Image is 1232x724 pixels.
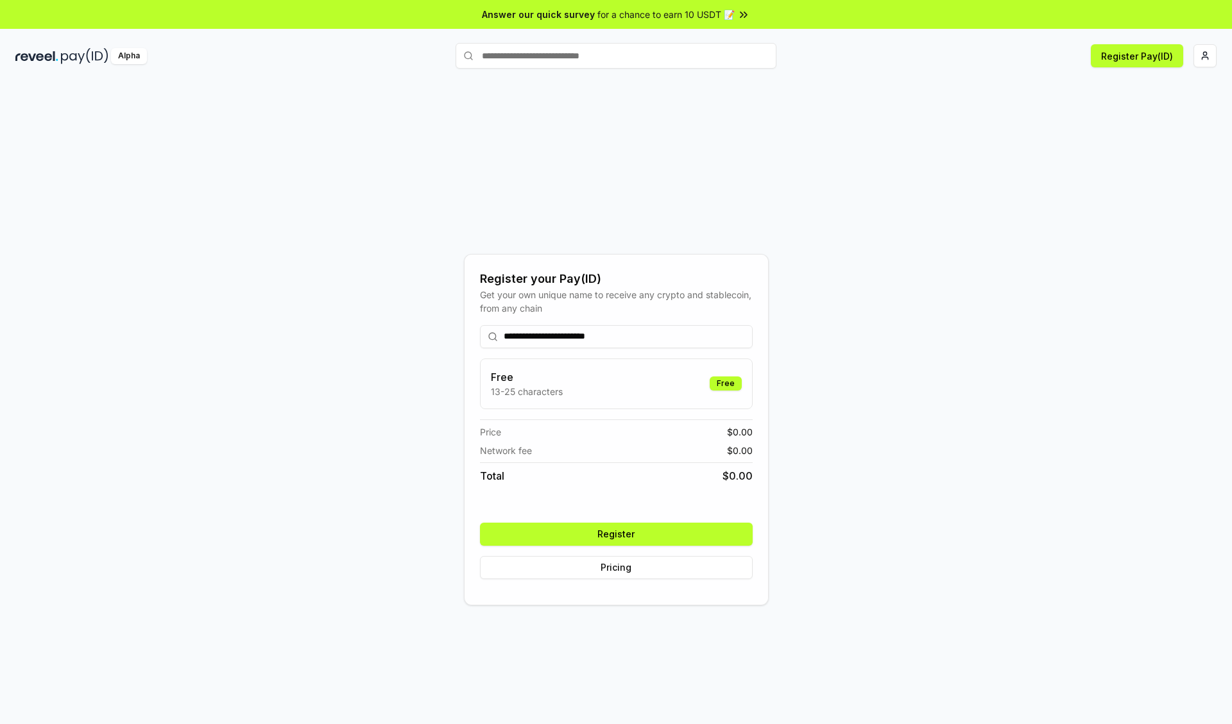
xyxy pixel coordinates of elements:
[15,48,58,64] img: reveel_dark
[723,468,753,484] span: $ 0.00
[491,385,563,398] p: 13-25 characters
[480,425,501,439] span: Price
[727,425,753,439] span: $ 0.00
[727,444,753,457] span: $ 0.00
[111,48,147,64] div: Alpha
[61,48,108,64] img: pay_id
[491,369,563,385] h3: Free
[480,468,504,484] span: Total
[710,376,742,391] div: Free
[480,523,753,546] button: Register
[480,556,753,579] button: Pricing
[1091,44,1183,67] button: Register Pay(ID)
[480,288,753,315] div: Get your own unique name to receive any crypto and stablecoin, from any chain
[480,444,532,457] span: Network fee
[480,270,753,288] div: Register your Pay(ID)
[597,8,735,21] span: for a chance to earn 10 USDT 📝
[482,8,595,21] span: Answer our quick survey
